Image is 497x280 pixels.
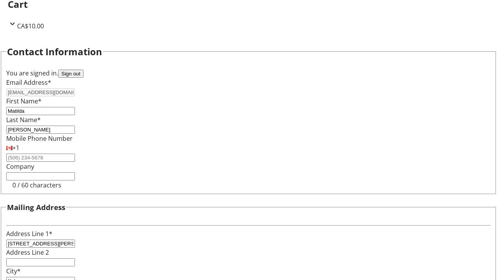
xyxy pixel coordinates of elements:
label: Email Address* [6,78,51,87]
tr-character-limit: 0 / 60 characters [12,181,61,189]
label: Address Line 1* [6,229,52,238]
input: Address [6,240,75,248]
button: Sign out [58,70,83,78]
span: CA$10.00 [17,22,44,30]
h2: Contact Information [7,45,102,59]
h3: Mailing Address [7,202,65,213]
label: First Name* [6,97,42,105]
label: Mobile Phone Number [6,134,73,143]
label: Last Name* [6,115,41,124]
input: (506) 234-5678 [6,154,75,162]
label: City* [6,267,21,275]
label: Company [6,162,34,171]
label: Address Line 2 [6,248,49,257]
div: You are signed in. [6,68,491,78]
